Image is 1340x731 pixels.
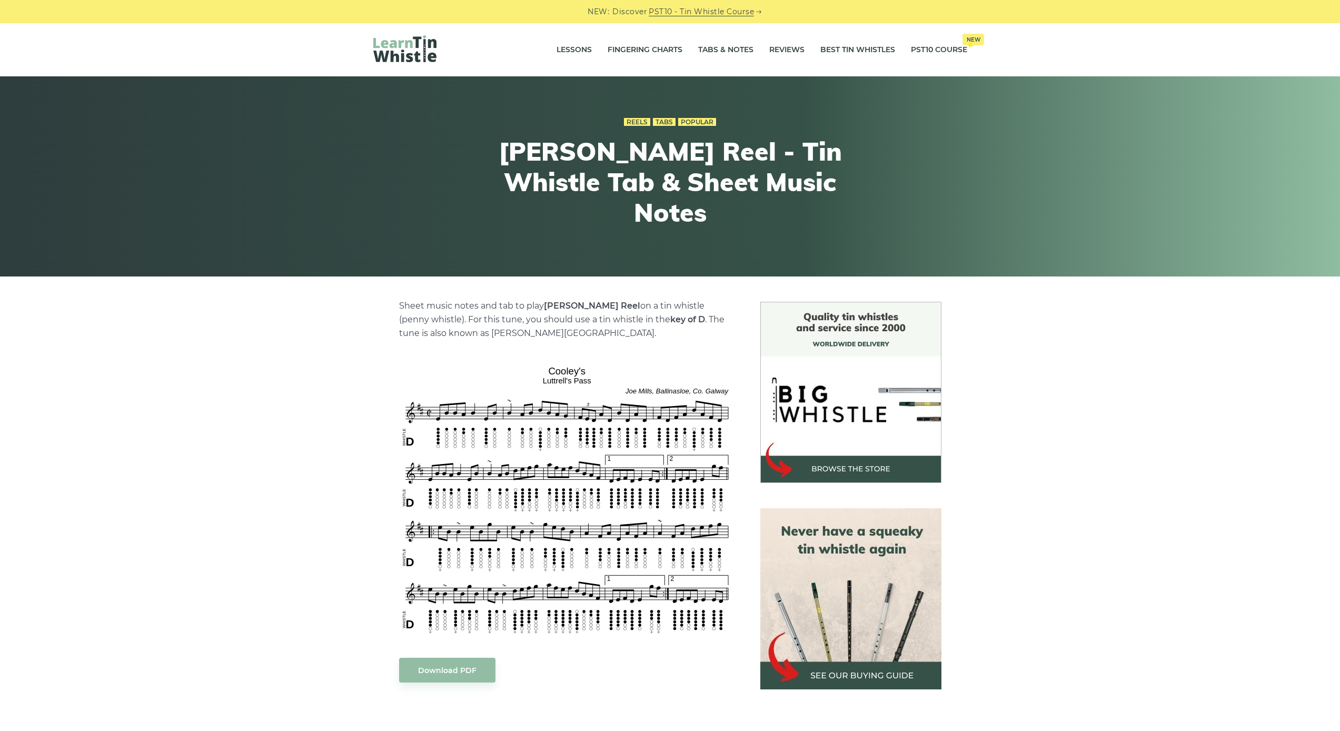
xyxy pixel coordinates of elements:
p: Sheet music notes and tab to play on a tin whistle (penny whistle). For this tune, you should use... [399,299,735,340]
img: BigWhistle Tin Whistle Store [760,302,941,483]
a: Popular [678,118,716,126]
strong: key of D [670,314,705,324]
a: Tabs [653,118,676,126]
a: PST10 CourseNew [911,37,967,63]
a: Best Tin Whistles [820,37,895,63]
img: Cooley's Tin Whistle Tabs & Sheet Music [399,362,735,637]
a: Reviews [769,37,805,63]
span: New [962,34,984,45]
img: tin whistle buying guide [760,508,941,689]
strong: [PERSON_NAME] Reel [544,301,640,311]
a: Reels [624,118,650,126]
img: LearnTinWhistle.com [373,35,436,62]
a: Download PDF [399,658,495,683]
a: Tabs & Notes [698,37,753,63]
a: Fingering Charts [608,37,682,63]
h1: [PERSON_NAME] Reel - Tin Whistle Tab & Sheet Music Notes [477,136,864,228]
a: Lessons [557,37,592,63]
